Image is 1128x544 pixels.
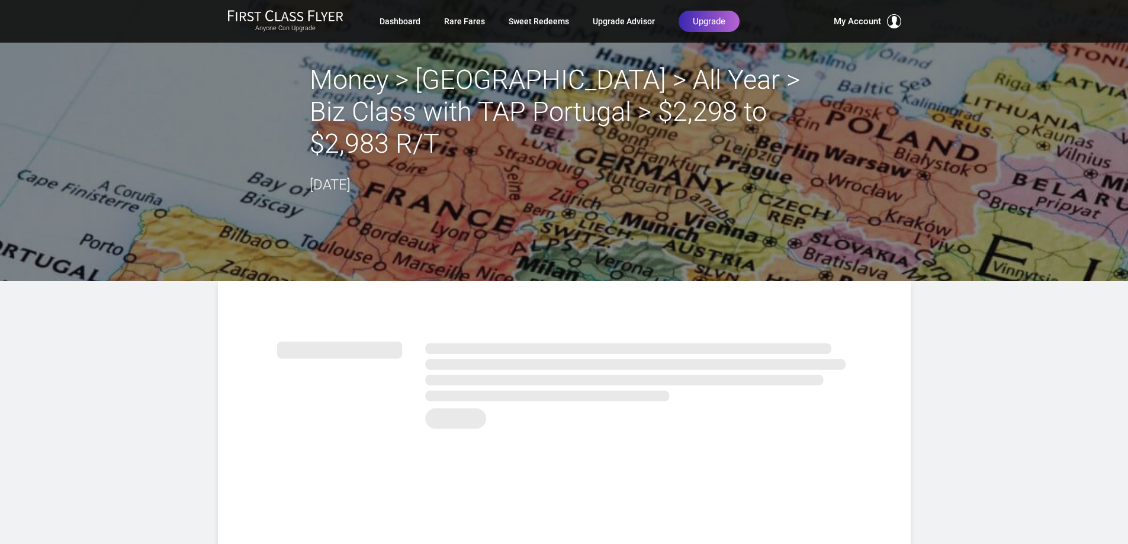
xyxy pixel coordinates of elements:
a: Dashboard [380,11,420,32]
a: Upgrade [679,11,740,32]
time: [DATE] [310,176,351,193]
img: First Class Flyer [227,9,343,22]
span: My Account [834,14,881,28]
a: First Class FlyerAnyone Can Upgrade [227,9,343,33]
h2: Money > [GEOGRAPHIC_DATA] > All Year > Biz Class with TAP Portugal > $2,298 to $2,983 R/T [310,64,819,160]
a: Rare Fares [444,11,485,32]
button: My Account [834,14,901,28]
a: Upgrade Advisor [593,11,655,32]
img: summary.svg [277,329,851,436]
small: Anyone Can Upgrade [227,24,343,33]
a: Sweet Redeems [509,11,569,32]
